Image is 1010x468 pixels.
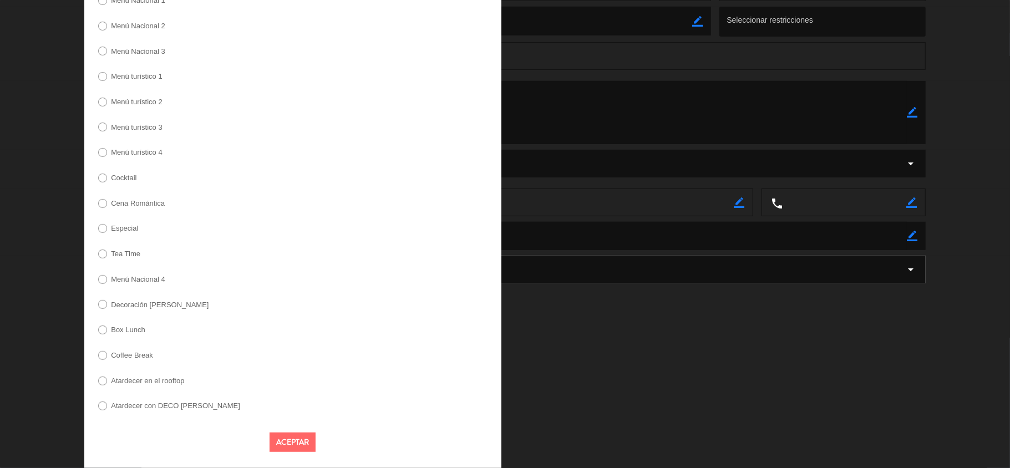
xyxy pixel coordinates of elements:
[111,200,165,207] label: Cena Romántica
[904,157,917,170] i: arrow_drop_down
[111,377,184,384] label: Atardecer en el rooftop
[111,73,163,80] label: Menú turístico 1
[111,352,153,359] label: Coffee Break
[907,231,917,241] i: border_color
[111,225,138,232] label: Especial
[770,197,783,209] i: local_phone
[270,433,316,452] button: Aceptar
[111,402,240,409] label: Atardecer con DECO [PERSON_NAME]
[906,197,917,208] i: border_color
[111,149,163,156] label: Menú turístico 4
[111,276,165,283] label: Menú Nacional 4
[907,107,917,118] i: border_color
[111,301,209,308] label: Decoración [PERSON_NAME]
[904,263,917,276] span: arrow_drop_down
[111,250,140,257] label: Tea Time
[111,326,145,333] label: Box Lunch
[111,48,165,55] label: Menú Nacional 3
[111,98,163,105] label: Menú turístico 2
[734,197,744,208] i: border_color
[111,174,136,181] label: Cocktail
[692,16,703,27] i: border_color
[111,22,165,29] label: Menú Nacional 2
[111,124,163,131] label: Menú turístico 3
